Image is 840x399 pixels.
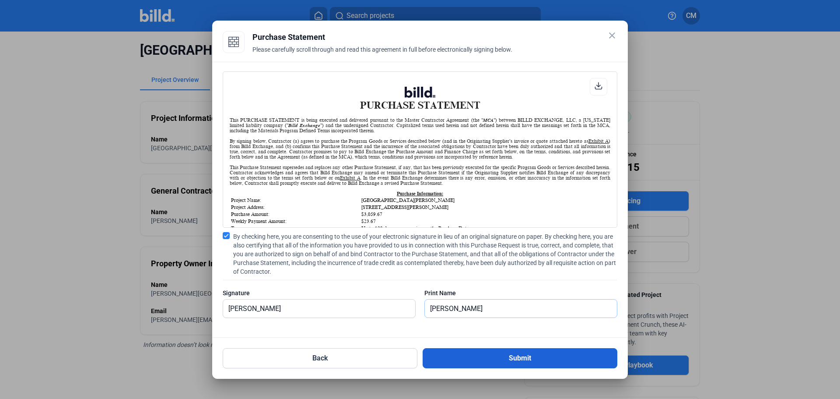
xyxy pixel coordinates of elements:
[424,289,617,297] div: Print Name
[361,211,609,217] td: $3,059.67
[223,289,416,297] div: Signature
[607,30,617,41] mat-icon: close
[230,138,610,159] div: By signing below, Contractor (a) agrees to purchase the Program Goods or Services described below...
[397,191,443,196] u: Purchase Information:
[230,165,610,186] div: This Purchase Statement supersedes and replaces any other Purchase Statement, if any, that has be...
[231,225,360,231] td: Term:
[425,300,617,318] input: Print Name
[231,218,360,224] td: Weekly Payment Amount:
[361,218,609,224] td: $23.67
[231,211,360,217] td: Purchase Amount:
[252,45,617,64] div: Please carefully scroll through and read this agreement in full before electronically signing below.
[361,197,609,203] td: [GEOGRAPHIC_DATA][PERSON_NAME]
[361,204,609,210] td: [STREET_ADDRESS][PERSON_NAME]
[223,348,417,368] button: Back
[231,204,360,210] td: Project Address:
[252,31,617,43] div: Purchase Statement
[233,232,617,276] span: By checking here, you are consenting to the use of your electronic signature in lieu of an origin...
[288,123,320,128] i: Billd Exchange
[231,197,360,203] td: Project Name:
[423,348,617,368] button: Submit
[230,117,610,133] div: This PURCHASE STATEMENT is being executed and delivered pursuant to the Master Contractor Agreeme...
[340,175,360,180] u: Exhibit A
[588,138,609,144] u: Exhibit A
[361,225,609,231] td: Up to 120 days, commencing on the Purchase Date
[230,87,610,111] h1: PURCHASE STATEMENT
[223,300,406,318] input: Signature
[483,117,493,123] i: MCA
